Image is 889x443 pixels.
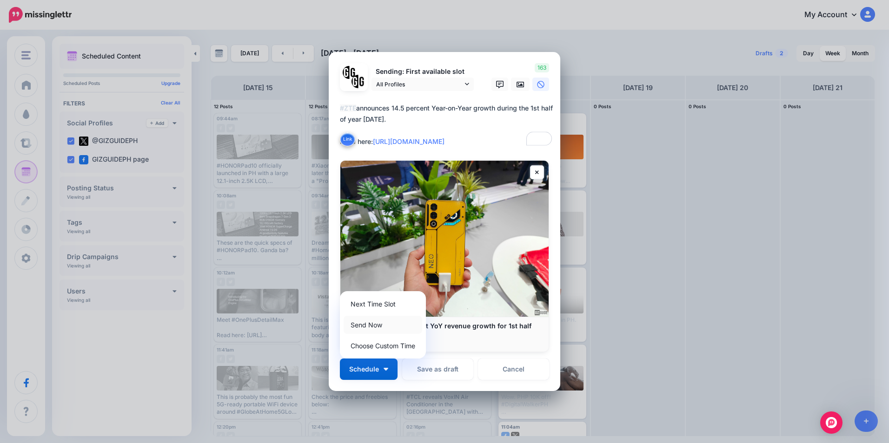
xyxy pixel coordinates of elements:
img: JT5sWCfR-79925.png [352,75,365,88]
a: Next Time Slot [344,295,422,313]
button: Save as draft [402,358,473,380]
button: Link [340,132,355,146]
textarea: To enrich screen reader interactions, please activate Accessibility in Grammarly extension settings [340,103,554,147]
span: All Profiles [376,79,463,89]
div: Open Intercom Messenger [820,411,843,434]
a: Cancel [478,358,549,380]
img: ZTE reveals 14.5 percent YoY revenue growth for 1st half of 2025 [340,161,549,317]
a: All Profiles [372,78,474,91]
div: announces 14.5 percent Year-on-Year growth during the 1st half of year [DATE]. Read here: [340,103,554,147]
img: 353459792_649996473822713_4483302954317148903_n-bsa138318.png [343,66,356,79]
button: Schedule [340,358,398,380]
b: ZTE reveals 14.5 percent YoY revenue growth for 1st half of 2025 [350,322,531,338]
span: 163 [535,63,549,72]
img: arrow-down-white.png [384,368,388,371]
p: [DOMAIN_NAME] [350,339,539,347]
p: Sending: First available slot [372,66,474,77]
div: Schedule [340,291,426,358]
a: Send Now [344,316,422,334]
a: Choose Custom Time [344,337,422,355]
span: Schedule [349,366,379,372]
